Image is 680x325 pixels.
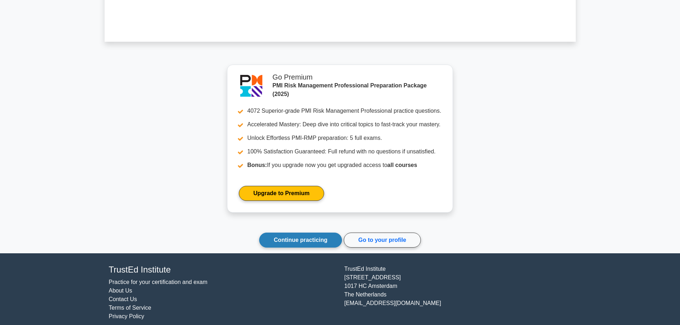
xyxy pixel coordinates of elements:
[344,233,421,248] a: Go to your profile
[109,313,145,319] a: Privacy Policy
[109,279,208,285] a: Practice for your certification and exam
[109,265,336,275] h4: TrustEd Institute
[109,296,137,302] a: Contact Us
[239,186,324,201] a: Upgrade to Premium
[340,265,576,321] div: TrustEd Institute [STREET_ADDRESS] 1017 HC Amsterdam The Netherlands [EMAIL_ADDRESS][DOMAIN_NAME]
[109,305,151,311] a: Terms of Service
[259,233,342,248] a: Continue practicing
[109,288,132,294] a: About Us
